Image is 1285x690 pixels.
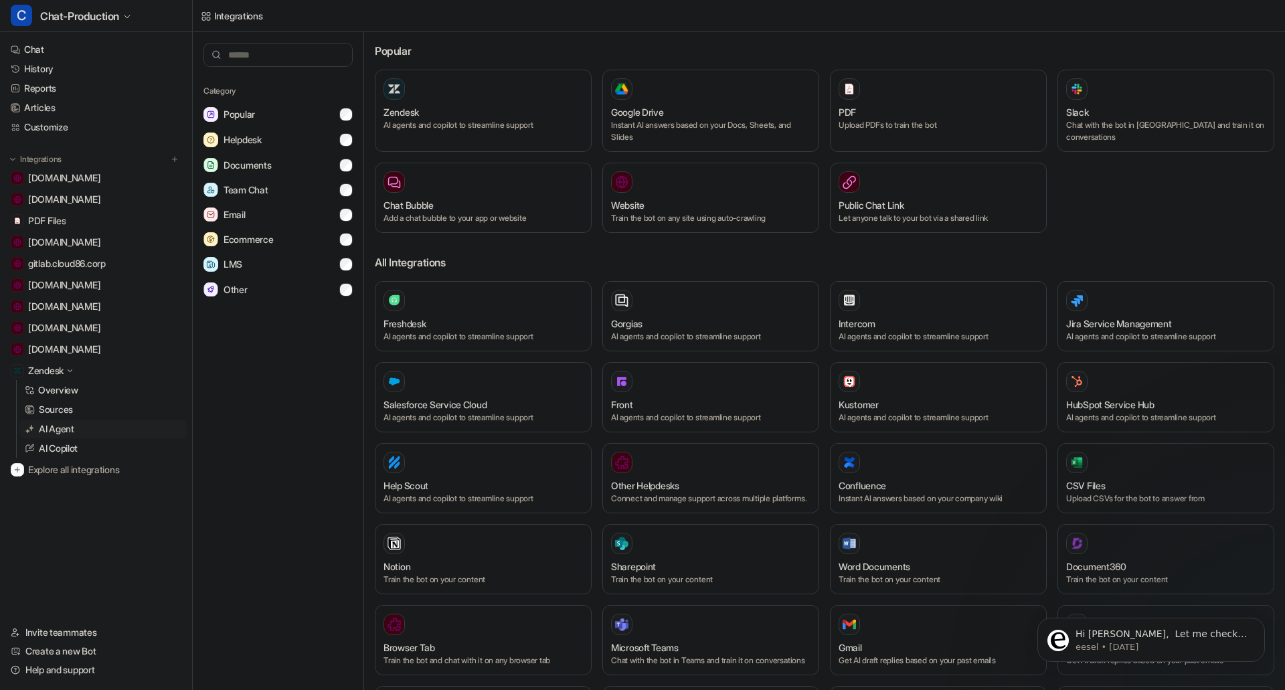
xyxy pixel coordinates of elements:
button: Other HelpdesksOther HelpdesksConnect and manage support across multiple platforms. [602,443,819,513]
h3: Slack [1066,105,1089,119]
p: Train the bot on your content [839,574,1038,586]
p: Train the bot on any site using auto-crawling [611,212,810,224]
p: Chat with the bot in Teams and train it on conversations [611,655,810,667]
span: Other [224,283,248,296]
p: AI agents and copilot to streamline support [611,412,810,424]
button: Microsoft TeamsMicrosoft TeamsChat with the bot in Teams and train it on conversations [602,605,819,675]
img: Team Chat [203,183,218,197]
h3: Help Scout [383,479,428,493]
p: Zendesk [28,364,64,377]
button: Jira Service ManagementAI agents and copilot to streamline support [1057,281,1274,351]
button: LMSLMS [203,252,353,277]
a: PDF FilesPDF Files [5,211,187,230]
button: Help ScoutHelp ScoutAI agents and copilot to streamline support [375,443,592,513]
img: Zendesk [13,367,21,375]
button: SlackSlackChat with the bot in [GEOGRAPHIC_DATA] and train it on conversations [1057,70,1274,152]
button: HubSpot Service HubHubSpot Service HubAI agents and copilot to streamline support [1057,362,1274,432]
h3: Salesforce Service Cloud [383,398,487,412]
a: www.yourhosting.nl[DOMAIN_NAME] [5,297,187,316]
h3: Website [611,198,645,212]
p: AI agents and copilot to streamline support [1066,412,1266,424]
a: Explore all integrations [5,460,187,479]
h5: Category [203,86,353,96]
button: Google DriveGoogle DriveInstant AI answers based on your Docs, Sheets, and Slides [602,70,819,152]
a: Overview [19,381,187,400]
h3: Public Chat Link [839,198,904,212]
img: Kustomer [843,375,856,388]
a: Invite teammates [5,623,187,642]
span: [DOMAIN_NAME] [28,300,100,313]
p: Connect and manage support across multiple platforms. [611,493,810,505]
img: Ecommerce [203,232,218,246]
img: Notion [388,537,401,550]
h3: Document360 [1066,559,1126,574]
button: ZendeskAI agents and copilot to streamline support [375,70,592,152]
p: Train the bot on your content [383,574,583,586]
button: OtherOther [203,277,353,302]
span: C [11,5,32,26]
button: Team ChatTeam Chat [203,177,353,202]
button: Public Chat LinkLet anyone talk to your bot via a shared link [830,163,1047,233]
img: www.yourhosting.nl [13,303,21,311]
span: [DOMAIN_NAME] [28,343,100,356]
p: AI agents and copilot to streamline support [383,119,583,131]
img: explore all integrations [11,463,24,477]
img: Documents [203,158,218,172]
img: LMS [203,257,218,272]
h3: All Integrations [375,254,1274,270]
img: check86.nl [13,281,21,289]
p: AI agents and copilot to streamline support [383,331,583,343]
img: Popular [203,107,218,122]
a: Articles [5,98,187,117]
img: cloud86.io [13,174,21,182]
span: Ecommerce [224,233,273,246]
a: www.hostinger.com[DOMAIN_NAME] [5,319,187,337]
img: www.strato.nl [13,345,21,353]
span: Documents [224,159,271,172]
h3: Intercom [839,317,875,331]
h3: Notion [383,559,410,574]
h3: Gmail [839,640,862,655]
h3: Sharepoint [611,559,656,574]
a: Help and support [5,661,187,679]
button: KustomerKustomerAI agents and copilot to streamline support [830,362,1047,432]
p: AI agents and copilot to streamline support [1066,331,1266,343]
p: Overview [38,383,78,397]
h3: Confluence [839,479,886,493]
h3: Chat Bubble [383,198,434,212]
p: Sources [39,403,73,416]
img: Help Scout [388,456,401,469]
button: FrontFrontAI agents and copilot to streamline support [602,362,819,432]
img: expand menu [8,155,17,164]
div: Integrations [214,9,263,23]
button: Document360Document360Train the bot on your content [1057,524,1274,594]
button: NotionNotionTrain the bot on your content [375,524,592,594]
img: Word Documents [843,537,856,550]
a: Integrations [201,9,263,23]
a: Customize [5,118,187,137]
button: Word DocumentsWord DocumentsTrain the bot on your content [830,524,1047,594]
p: Add a chat bubble to your app or website [383,212,583,224]
span: Popular [224,108,255,121]
button: ConfluenceConfluenceInstant AI answers based on your company wiki [830,443,1047,513]
h3: HubSpot Service Hub [1066,398,1154,412]
p: Message from eesel, sent 1d ago [58,52,231,64]
a: cloud86.io[DOMAIN_NAME] [5,169,187,187]
h3: Freshdesk [383,317,426,331]
img: Other [203,282,218,296]
img: Website [615,175,628,189]
img: HubSpot Service Hub [1070,375,1084,388]
span: Chat-Production [40,7,119,25]
img: Email [203,207,218,222]
img: gitlab.cloud86.corp [13,260,21,268]
img: Salesforce Service Cloud [388,375,401,388]
span: gitlab.cloud86.corp [28,257,106,270]
img: Confluence [843,456,856,469]
button: CSV FilesCSV FilesUpload CSVs for the bot to answer from [1057,443,1274,513]
img: support.wix.com [13,238,21,246]
img: www.hostinger.com [13,324,21,332]
img: PDF Files [13,217,21,225]
p: Train the bot on your content [1066,574,1266,586]
img: docs.litespeedtech.com [13,195,21,203]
